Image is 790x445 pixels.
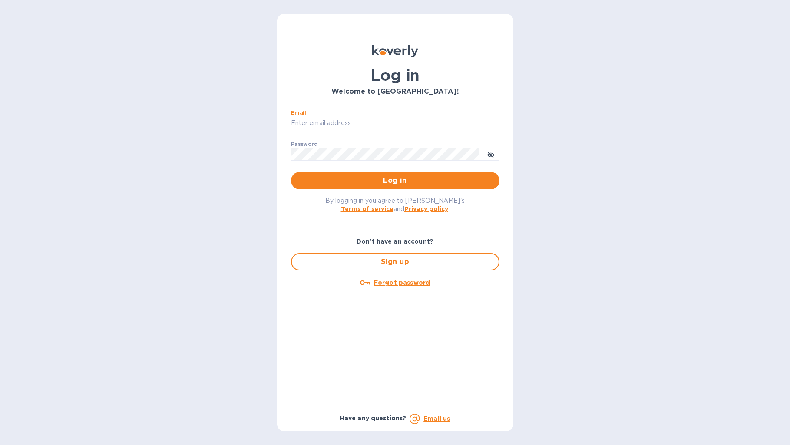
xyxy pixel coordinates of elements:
[291,66,499,84] h1: Log in
[374,279,430,286] u: Forgot password
[291,110,306,115] label: Email
[291,117,499,130] input: Enter email address
[423,415,450,422] a: Email us
[340,415,407,422] b: Have any questions?
[482,145,499,163] button: toggle password visibility
[291,253,499,270] button: Sign up
[404,205,448,212] a: Privacy policy
[291,142,317,147] label: Password
[325,197,465,212] span: By logging in you agree to [PERSON_NAME]'s and .
[299,257,492,267] span: Sign up
[357,238,433,245] b: Don't have an account?
[291,172,499,189] button: Log in
[488,118,498,128] keeper-lock: Open Keeper Popup
[298,175,493,186] span: Log in
[372,45,418,57] img: Koverly
[341,205,393,212] a: Terms of service
[291,88,499,96] h3: Welcome to [GEOGRAPHIC_DATA]!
